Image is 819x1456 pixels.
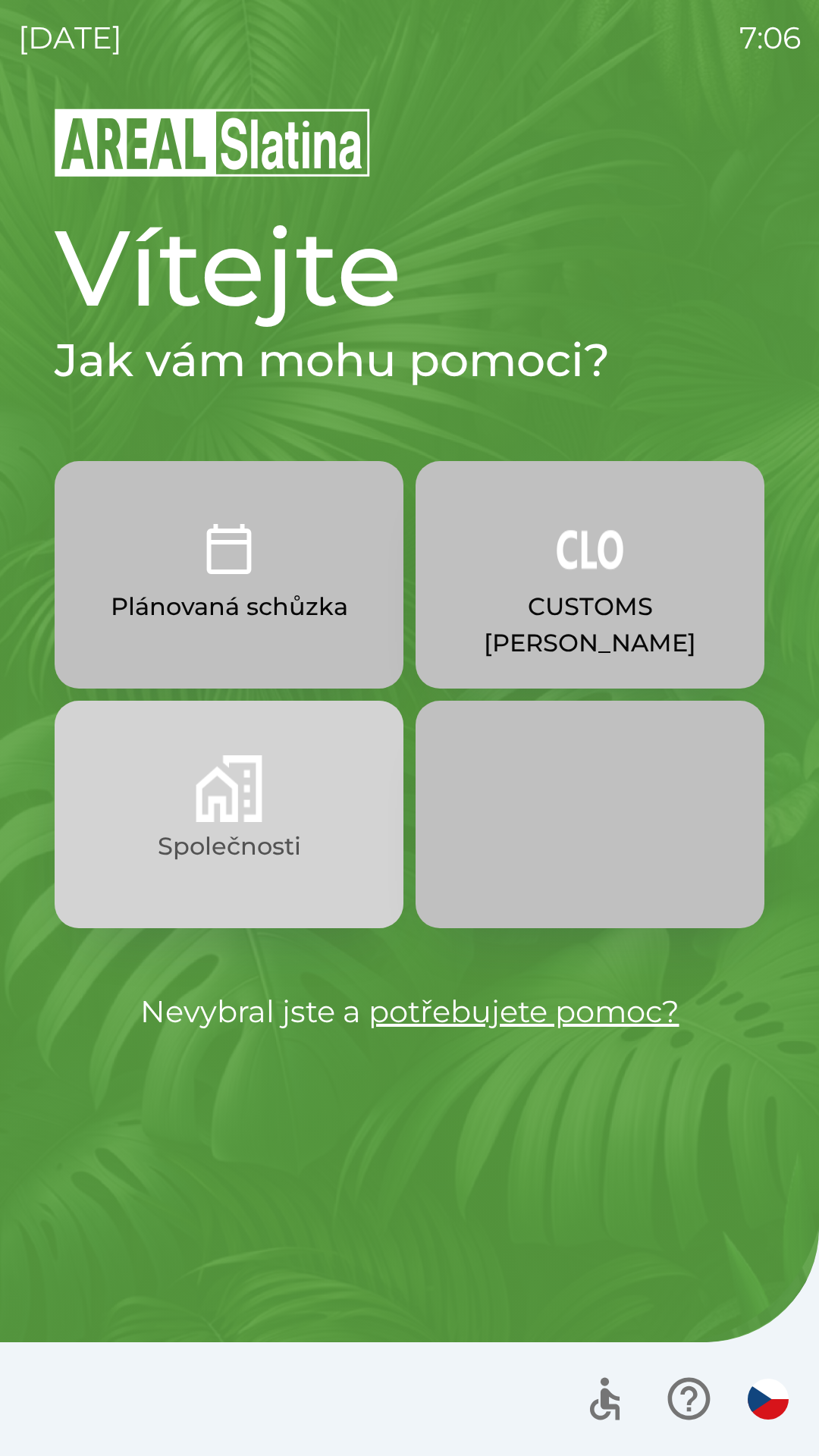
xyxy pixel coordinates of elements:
[55,203,764,332] h1: Vítejte
[416,461,764,689] button: CUSTOMS [PERSON_NAME]
[55,989,764,1034] p: Nevybral jste a
[557,516,623,582] img: 889875ac-0dea-4846-af73-0927569c3e97.png
[369,993,679,1030] a: potřebujete pomoc?
[452,588,728,661] p: CUSTOMS [PERSON_NAME]
[55,701,403,928] button: Společnosti
[748,1379,789,1420] img: cs flag
[739,15,801,61] p: 7:06
[55,332,764,388] h2: Jak vám mohu pomoci?
[55,461,403,689] button: Plánovaná schůzka
[111,588,348,625] p: Plánovaná schůzka
[196,755,262,822] img: 58b4041c-2a13-40f9-aad2-b58ace873f8c.png
[18,15,122,61] p: [DATE]
[196,516,262,582] img: 0ea463ad-1074-4378-bee6-aa7a2f5b9440.png
[55,106,764,179] img: Logo
[158,828,301,864] p: Společnosti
